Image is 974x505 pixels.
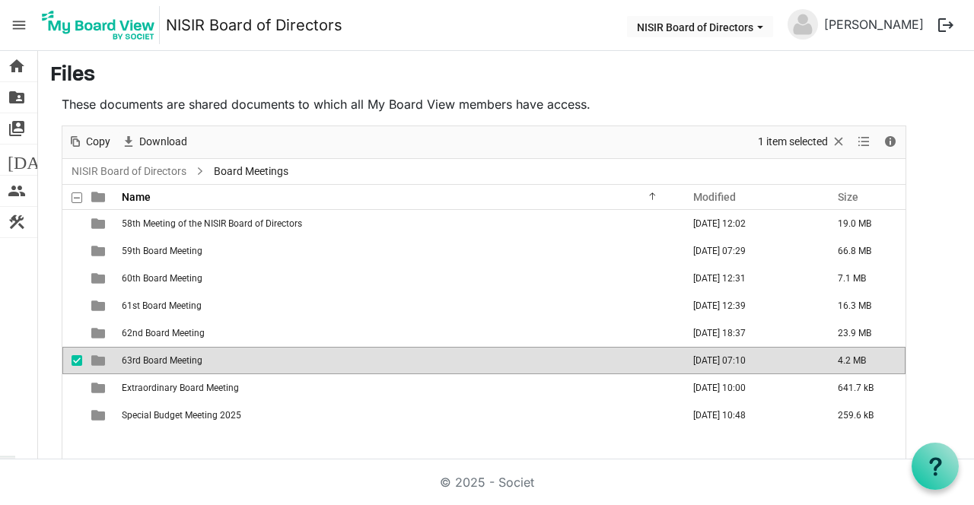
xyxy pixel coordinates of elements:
[851,126,877,158] div: View
[5,11,33,40] span: menu
[822,402,906,429] td: 259.6 kB is template cell column header Size
[822,292,906,319] td: 16.3 MB is template cell column header Size
[62,210,82,237] td: checkbox
[116,126,193,158] div: Download
[122,191,151,203] span: Name
[822,319,906,347] td: 23.9 MB is template cell column header Size
[818,9,930,40] a: [PERSON_NAME]
[627,16,773,37] button: NISIR Board of Directors dropdownbutton
[122,273,202,284] span: 60th Board Meeting
[855,132,873,151] button: View dropdownbutton
[62,292,82,319] td: checkbox
[8,113,26,144] span: switch_account
[822,210,906,237] td: 19.0 MB is template cell column header Size
[117,319,677,347] td: 62nd Board Meeting is template cell column header Name
[117,265,677,292] td: 60th Board Meeting is template cell column header Name
[693,191,736,203] span: Modified
[62,95,906,113] p: These documents are shared documents to which all My Board View members have access.
[677,402,822,429] td: January 10, 2025 10:48 column header Modified
[122,410,241,421] span: Special Budget Meeting 2025
[166,10,342,40] a: NISIR Board of Directors
[122,300,202,311] span: 61st Board Meeting
[82,237,117,265] td: is template cell column header type
[677,265,822,292] td: January 10, 2025 12:31 column header Modified
[82,292,117,319] td: is template cell column header type
[117,292,677,319] td: 61st Board Meeting is template cell column header Name
[756,132,849,151] button: Selection
[117,347,677,374] td: 63rd Board Meeting is template cell column header Name
[440,475,534,490] a: © 2025 - Societ
[822,347,906,374] td: 4.2 MB is template cell column header Size
[84,132,112,151] span: Copy
[117,237,677,265] td: 59th Board Meeting is template cell column header Name
[82,265,117,292] td: is template cell column header type
[37,6,166,44] a: My Board View Logo
[50,63,962,89] h3: Files
[677,347,822,374] td: September 19, 2025 07:10 column header Modified
[119,132,190,151] button: Download
[138,132,189,151] span: Download
[8,176,26,206] span: people
[880,132,901,151] button: Details
[677,237,822,265] td: October 04, 2024 07:29 column header Modified
[930,9,962,41] button: logout
[677,292,822,319] td: February 19, 2025 12:39 column header Modified
[37,6,160,44] img: My Board View Logo
[117,374,677,402] td: Extraordinary Board Meeting is template cell column header Name
[8,51,26,81] span: home
[82,210,117,237] td: is template cell column header type
[82,374,117,402] td: is template cell column header type
[62,237,82,265] td: checkbox
[68,162,189,181] a: NISIR Board of Directors
[62,265,82,292] td: checkbox
[122,383,239,393] span: Extraordinary Board Meeting
[122,218,302,229] span: 58th Meeting of the NISIR Board of Directors
[62,374,82,402] td: checkbox
[122,355,202,366] span: 63rd Board Meeting
[82,402,117,429] td: is template cell column header type
[677,319,822,347] td: June 19, 2025 18:37 column header Modified
[117,210,677,237] td: 58th Meeting of the NISIR Board of Directors is template cell column header Name
[756,132,829,151] span: 1 item selected
[753,126,851,158] div: Clear selection
[62,402,82,429] td: checkbox
[122,328,205,338] span: 62nd Board Meeting
[8,82,26,113] span: folder_shared
[677,210,822,237] td: June 07, 2024 12:02 column header Modified
[211,162,291,181] span: Board Meetings
[65,132,113,151] button: Copy
[62,319,82,347] td: checkbox
[677,374,822,402] td: July 01, 2024 10:00 column header Modified
[838,191,858,203] span: Size
[822,265,906,292] td: 7.1 MB is template cell column header Size
[8,207,26,237] span: construction
[822,374,906,402] td: 641.7 kB is template cell column header Size
[8,145,66,175] span: [DATE]
[62,347,82,374] td: checkbox
[877,126,903,158] div: Details
[822,237,906,265] td: 66.8 MB is template cell column header Size
[82,347,117,374] td: is template cell column header type
[788,9,818,40] img: no-profile-picture.svg
[82,319,117,347] td: is template cell column header type
[62,126,116,158] div: Copy
[122,246,202,256] span: 59th Board Meeting
[117,402,677,429] td: Special Budget Meeting 2025 is template cell column header Name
